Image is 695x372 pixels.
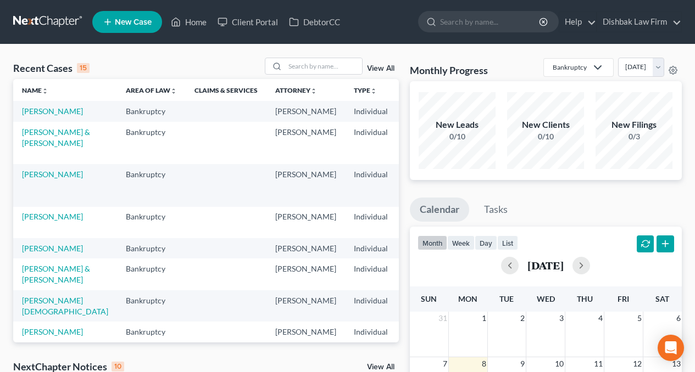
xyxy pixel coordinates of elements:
[397,258,451,290] td: CACB
[421,294,437,303] span: Sun
[597,12,681,32] a: Dishbak Law Firm
[367,363,394,371] a: View All
[671,357,682,370] span: 13
[266,290,345,322] td: [PERSON_NAME]
[22,127,90,148] a: [PERSON_NAME] & [PERSON_NAME]
[22,212,83,221] a: [PERSON_NAME]
[117,290,186,322] td: Bankruptcy
[437,312,448,325] span: 31
[345,122,397,164] td: Individual
[117,238,186,258] td: Bankruptcy
[117,101,186,121] td: Bankruptcy
[558,312,565,325] span: 3
[345,322,397,364] td: Individual
[310,88,317,94] i: unfold_more
[553,63,587,72] div: Bankruptcy
[285,58,362,74] input: Search by name...
[519,312,526,325] span: 2
[658,335,684,361] div: Open Intercom Messenger
[397,207,451,238] td: CACB
[481,357,487,370] span: 8
[170,88,177,94] i: unfold_more
[283,12,346,32] a: DebtorCC
[345,207,397,238] td: Individual
[117,164,186,206] td: Bankruptcy
[632,357,643,370] span: 12
[397,164,451,206] td: CACB
[345,290,397,322] td: Individual
[117,258,186,290] td: Bankruptcy
[266,322,345,364] td: [PERSON_NAME]
[475,235,497,250] button: day
[618,294,629,303] span: Fri
[418,235,447,250] button: month
[345,258,397,290] td: Individual
[186,79,266,101] th: Claims & Services
[77,63,90,73] div: 15
[419,131,496,142] div: 0/10
[117,207,186,238] td: Bankruptcy
[410,64,488,77] h3: Monthly Progress
[481,312,487,325] span: 1
[266,238,345,258] td: [PERSON_NAME]
[275,86,317,94] a: Attorneyunfold_more
[22,327,83,336] a: [PERSON_NAME]
[22,106,83,116] a: [PERSON_NAME]
[266,101,345,121] td: [PERSON_NAME]
[507,131,584,142] div: 0/10
[117,122,186,164] td: Bankruptcy
[212,12,283,32] a: Client Portal
[527,260,564,271] h2: [DATE]
[655,294,669,303] span: Sat
[345,164,397,206] td: Individual
[112,362,124,371] div: 10
[447,235,475,250] button: week
[354,86,377,94] a: Typeunfold_more
[126,86,177,94] a: Area of Lawunfold_more
[507,119,584,131] div: New Clients
[675,312,682,325] span: 6
[397,322,451,364] td: CACB
[22,86,48,94] a: Nameunfold_more
[397,238,451,258] td: CACB
[345,238,397,258] td: Individual
[596,119,672,131] div: New Filings
[397,290,451,322] td: CACB
[499,294,514,303] span: Tue
[42,88,48,94] i: unfold_more
[22,296,108,316] a: [PERSON_NAME][DEMOGRAPHIC_DATA]
[537,294,555,303] span: Wed
[442,357,448,370] span: 7
[597,312,604,325] span: 4
[367,65,394,72] a: View All
[266,122,345,164] td: [PERSON_NAME]
[519,357,526,370] span: 9
[22,170,83,179] a: [PERSON_NAME]
[345,101,397,121] td: Individual
[397,101,451,121] td: CACB
[266,164,345,206] td: [PERSON_NAME]
[22,264,90,284] a: [PERSON_NAME] & [PERSON_NAME]
[370,88,377,94] i: unfold_more
[266,207,345,238] td: [PERSON_NAME]
[410,198,469,222] a: Calendar
[593,357,604,370] span: 11
[596,131,672,142] div: 0/3
[554,357,565,370] span: 10
[165,12,212,32] a: Home
[440,12,541,32] input: Search by name...
[397,122,451,164] td: CACB
[115,18,152,26] span: New Case
[497,235,518,250] button: list
[559,12,596,32] a: Help
[13,61,90,75] div: Recent Cases
[577,294,593,303] span: Thu
[266,258,345,290] td: [PERSON_NAME]
[117,322,186,364] td: Bankruptcy
[22,244,83,253] a: [PERSON_NAME]
[636,312,643,325] span: 5
[419,119,496,131] div: New Leads
[474,198,518,222] a: Tasks
[458,294,477,303] span: Mon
